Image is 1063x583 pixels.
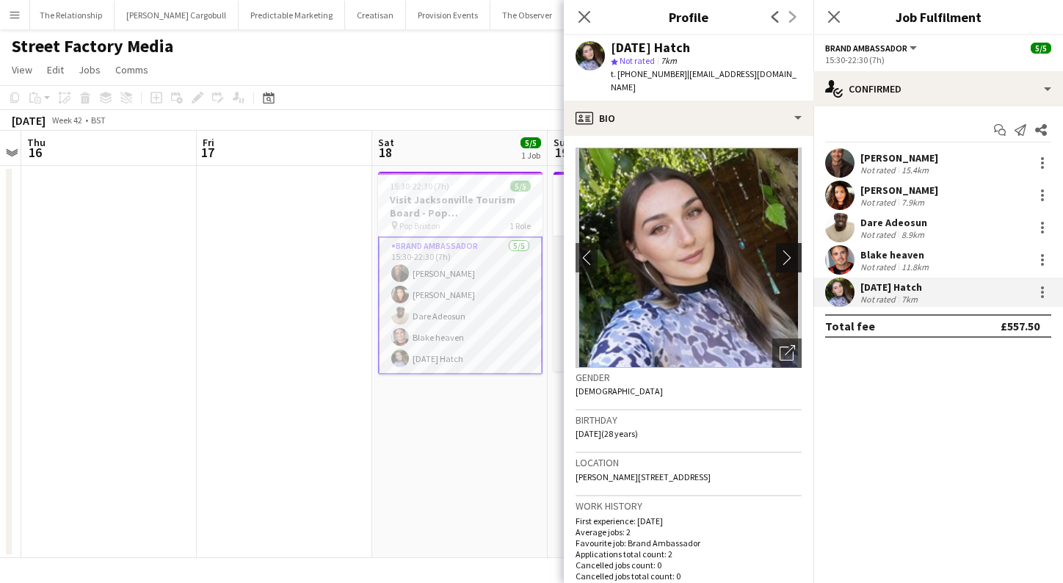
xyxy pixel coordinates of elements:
[378,193,543,220] h3: Visit Jacksonville Tourism Board - Pop [GEOGRAPHIC_DATA]
[899,261,932,272] div: 11.8km
[79,63,101,76] span: Jobs
[73,60,106,79] a: Jobs
[576,148,802,368] img: Crew avatar or photo
[576,571,802,582] p: Cancelled jobs total count: 0
[620,55,655,66] span: Not rated
[825,319,875,333] div: Total fee
[203,136,214,149] span: Fri
[41,60,70,79] a: Edit
[899,164,932,175] div: 15.4km
[551,144,571,161] span: 19
[200,144,214,161] span: 17
[399,220,440,231] span: Pop Brixton
[376,144,394,161] span: 18
[378,236,543,374] app-card-role: Brand Ambassador5/515:30-22:30 (7h)[PERSON_NAME][PERSON_NAME]Dare AdeosunBlake heaven[DATE] Hatch
[12,113,46,128] div: [DATE]
[109,60,154,79] a: Comms
[860,151,938,164] div: [PERSON_NAME]
[576,428,638,439] span: [DATE] (28 years)
[813,7,1063,26] h3: Job Fulfilment
[406,1,490,29] button: Provision Events
[860,294,899,305] div: Not rated
[48,115,85,126] span: Week 42
[860,280,922,294] div: [DATE] Hatch
[12,63,32,76] span: View
[825,43,907,54] span: Brand Ambassador
[576,537,802,548] p: Favourite job: Brand Ambassador
[521,150,540,161] div: 1 Job
[91,115,106,126] div: BST
[378,136,394,149] span: Sat
[899,294,921,305] div: 7km
[860,184,938,197] div: [PERSON_NAME]
[27,136,46,149] span: Thu
[576,499,802,513] h3: Work history
[28,1,115,29] button: The Relationship
[564,101,813,136] div: Bio
[554,193,718,220] h3: Visit Jacksonville Tourism Board - Pop [GEOGRAPHIC_DATA]
[554,172,718,372] app-job-card: 11:30-18:30 (7h)5/5Visit Jacksonville Tourism Board - Pop [GEOGRAPHIC_DATA] Pop Brixton1 RoleBran...
[611,41,690,54] div: [DATE] Hatch
[490,1,565,29] button: The Observer
[611,68,687,79] span: t. [PHONE_NUMBER]
[576,413,802,427] h3: Birthday
[825,54,1051,65] div: 15:30-22:30 (7h)
[6,60,38,79] a: View
[860,248,932,261] div: Blake heaven
[576,471,711,482] span: [PERSON_NAME][STREET_ADDRESS]
[564,7,813,26] h3: Profile
[899,197,927,208] div: 7.9km
[520,137,541,148] span: 5/5
[345,1,406,29] button: Creatisan
[576,526,802,537] p: Average jobs: 2
[899,229,927,240] div: 8.9km
[510,181,531,192] span: 5/5
[813,71,1063,106] div: Confirmed
[239,1,345,29] button: Predictable Marketing
[860,216,927,229] div: Dare Adeosun
[825,43,919,54] button: Brand Ambassador
[115,1,239,29] button: [PERSON_NAME] Cargobull
[554,136,571,149] span: Sun
[554,236,718,372] app-card-role: Brand Ambassador5/511:30-18:30 (7h)[PERSON_NAME][PERSON_NAME]Dare AdeosunBlake heaven[DATE] Hatch
[509,220,531,231] span: 1 Role
[576,456,802,469] h3: Location
[658,55,680,66] span: 7km
[25,144,46,161] span: 16
[390,181,449,192] span: 15:30-22:30 (7h)
[860,229,899,240] div: Not rated
[576,560,802,571] p: Cancelled jobs count: 0
[611,68,797,93] span: | [EMAIL_ADDRESS][DOMAIN_NAME]
[1031,43,1051,54] span: 5/5
[772,338,802,368] div: Open photos pop-in
[576,548,802,560] p: Applications total count: 2
[860,261,899,272] div: Not rated
[1001,319,1040,333] div: £557.50
[12,35,173,57] h1: Street Factory Media
[47,63,64,76] span: Edit
[378,172,543,374] app-job-card: 15:30-22:30 (7h)5/5Visit Jacksonville Tourism Board - Pop [GEOGRAPHIC_DATA] Pop Brixton1 RoleBran...
[576,371,802,384] h3: Gender
[576,515,802,526] p: First experience: [DATE]
[115,63,148,76] span: Comms
[860,197,899,208] div: Not rated
[860,164,899,175] div: Not rated
[576,385,663,396] span: [DEMOGRAPHIC_DATA]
